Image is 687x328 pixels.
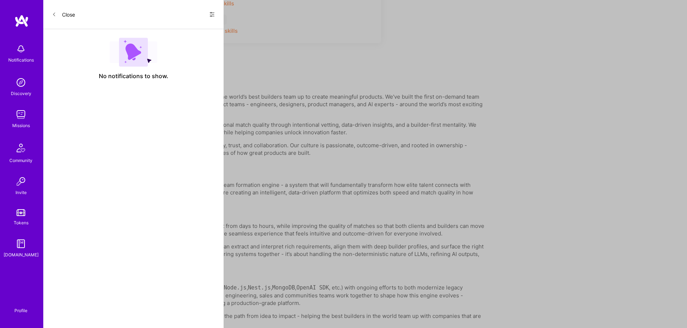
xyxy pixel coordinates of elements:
img: empty [110,38,157,67]
div: Discovery [11,90,31,97]
div: Missions [12,122,30,129]
span: No notifications to show. [99,72,168,80]
div: Tokens [14,219,28,226]
img: guide book [14,237,28,251]
div: [DOMAIN_NAME] [4,251,39,259]
button: Close [52,9,75,20]
img: bell [14,42,28,56]
img: logo [14,14,29,27]
img: discovery [14,75,28,90]
img: Community [12,139,30,157]
a: Profile [12,299,30,314]
div: Profile [14,307,27,314]
div: Notifications [8,56,34,64]
div: Community [9,157,32,164]
div: Invite [16,189,27,196]
img: Invite [14,174,28,189]
img: tokens [17,209,25,216]
img: teamwork [14,107,28,122]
